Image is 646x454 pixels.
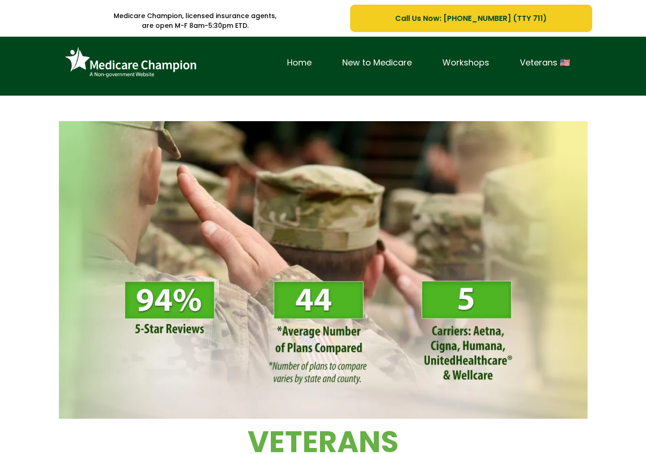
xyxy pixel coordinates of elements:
a: Call Us Now: 1-833-823-1990 (TTY 711) [350,5,592,32]
a: Workshops [427,56,505,70]
a: Home [272,56,327,70]
a: Veterans 🇺🇸 [505,56,585,70]
a: New to Medicare [327,56,427,70]
p: are open M-F 8am-5:30pm ETD. [54,21,337,31]
p: Medicare Champion, licensed insurance agents, [54,11,337,21]
img: Brand Logo [61,44,200,82]
span: Call Us Now: [PHONE_NUMBER] (TTY 711) [395,13,547,24]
